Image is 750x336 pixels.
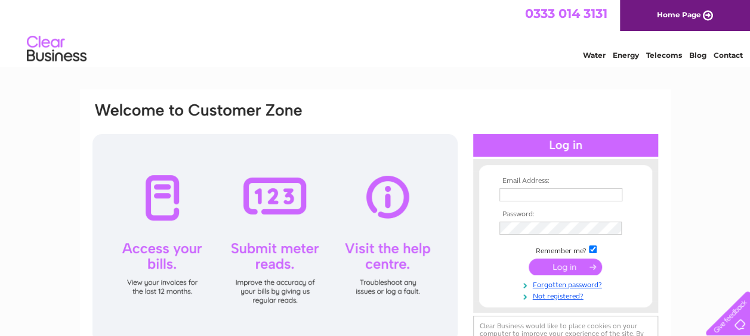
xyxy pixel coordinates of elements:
a: Water [583,51,606,60]
a: 0333 014 3131 [525,6,607,21]
a: Forgotten password? [499,278,635,290]
a: Blog [689,51,706,60]
a: Not registered? [499,290,635,301]
th: Email Address: [496,177,635,185]
th: Password: [496,210,635,219]
div: Clear Business is a trading name of Verastar Limited (registered in [GEOGRAPHIC_DATA] No. 3667643... [94,7,658,58]
img: logo.png [26,31,87,67]
a: Contact [714,51,743,60]
a: Energy [613,51,639,60]
a: Telecoms [646,51,682,60]
td: Remember me? [496,244,635,256]
input: Submit [529,259,602,275]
